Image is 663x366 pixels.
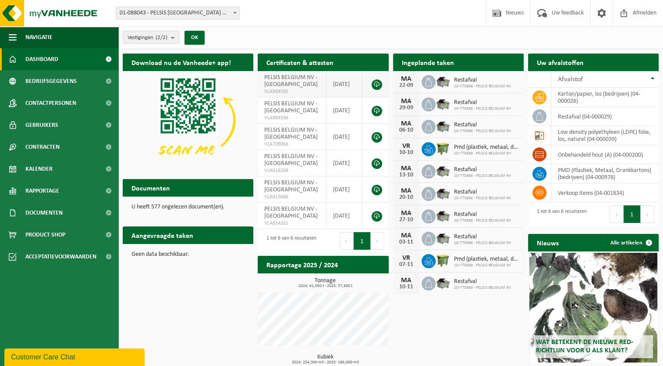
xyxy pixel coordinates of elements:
[454,263,519,268] span: 10-775868 - PELSIS BELGIUM NV
[454,173,511,179] span: 10-775868 - PELSIS BELGIUM NV
[326,97,363,124] td: [DATE]
[397,210,415,217] div: MA
[558,76,583,83] span: Afvalstof
[454,151,519,156] span: 10-775868 - PELSIS BELGIUM NV
[264,153,318,167] span: PELSIS BELGIUM NV - [GEOGRAPHIC_DATA]
[123,179,179,196] h2: Documenten
[264,194,319,201] span: VLA615686
[454,106,511,111] span: 10-775868 - PELSIS BELGIUM NV
[25,26,53,48] span: Navigatie
[131,204,245,210] p: U heeft 577 ongelezen document(en).
[326,203,363,229] td: [DATE]
[25,224,65,246] span: Product Shop
[184,31,205,45] button: OK
[551,183,659,202] td: verkoop items (04-001834)
[454,196,511,201] span: 10-775868 - PELSIS BELGIUM NV
[436,96,450,111] img: WB-5000-GAL-GY-01
[454,166,511,173] span: Restafval
[397,143,415,150] div: VR
[397,98,415,105] div: MA
[454,99,511,106] span: Restafval
[454,240,511,246] span: 10-775868 - PELSIS BELGIUM NV
[454,278,511,285] span: Restafval
[624,205,641,223] button: 1
[436,253,450,268] img: WB-1100-HPE-GN-50
[397,277,415,284] div: MA
[454,189,511,196] span: Restafval
[436,118,450,133] img: WB-5000-GAL-GY-01
[551,126,659,145] td: low density polyethyleen (LDPE) folie, los, naturel (04-000039)
[454,77,511,84] span: Restafval
[436,163,450,178] img: WB-5000-GAL-GY-01
[264,167,319,174] span: VLA616269
[397,255,415,262] div: VR
[25,114,58,136] span: Gebruikers
[528,234,567,251] h2: Nieuws
[264,100,318,114] span: PELSIS BELGIUM NV - [GEOGRAPHIC_DATA]
[397,105,415,111] div: 29-09
[529,253,657,362] a: Wat betekent de nieuwe RED-richtlijn voor u als klant?
[128,31,167,44] span: Vestigingen
[25,48,58,70] span: Dashboard
[25,70,77,92] span: Bedrijfsgegevens
[326,124,363,150] td: [DATE]
[264,220,319,227] span: VLA614261
[454,129,511,134] span: 10-775868 - PELSIS BELGIUM NV
[528,54,592,71] h2: Uw afvalstoffen
[264,115,319,122] span: VLA904596
[264,179,318,193] span: PELSIS BELGIUM NV - [GEOGRAPHIC_DATA]
[123,31,179,44] button: Vestigingen(2/2)
[262,284,388,288] span: 2024: 61,050 t - 2025: 37,800 t
[397,75,415,83] div: MA
[397,172,415,178] div: 13-10
[25,180,59,202] span: Rapportage
[354,232,371,250] button: 1
[436,186,450,201] img: WB-5000-GAL-GY-01
[397,150,415,156] div: 10-10
[116,7,239,19] span: 01-088043 - PELSIS BELGIUM NV - BORNEM
[436,230,450,245] img: WB-5000-GAL-GY-01
[603,234,658,251] a: Alle artikelen
[551,164,659,183] td: PMD (Plastiek, Metaal, Drankkartons) (bedrijven) (04-000978)
[532,205,587,224] div: 1 tot 6 van 6 resultaten
[436,208,450,223] img: WB-5000-GAL-GY-01
[397,83,415,89] div: 22-09
[551,145,659,164] td: onbehandeld hout (A) (04-000200)
[551,88,659,107] td: karton/papier, los (bedrijven) (04-000026)
[551,107,659,126] td: restafval (04-000029)
[397,120,415,127] div: MA
[25,136,60,158] span: Contracten
[25,92,76,114] span: Contactpersonen
[340,232,354,250] button: Previous
[258,256,347,273] h2: Rapportage 2025 / 2024
[262,354,388,365] h3: Kubiek
[262,360,388,365] span: 2024: 254,300 m3 - 2025: 186,000 m3
[454,285,511,291] span: 10-775868 - PELSIS BELGIUM NV
[397,127,415,133] div: 06-10
[454,122,511,129] span: Restafval
[156,35,167,40] count: (2/2)
[123,226,202,244] h2: Aangevraagde taken
[264,127,318,140] span: PELSIS BELGIUM NV - [GEOGRAPHIC_DATA]
[4,347,146,366] iframe: chat widget
[25,158,53,180] span: Kalender
[536,339,633,354] span: Wat betekent de nieuwe RED-richtlijn voor u als klant?
[131,251,245,258] p: Geen data beschikbaar.
[262,231,316,251] div: 1 tot 6 van 6 resultaten
[454,211,511,218] span: Restafval
[25,202,63,224] span: Documenten
[397,239,415,245] div: 03-11
[326,176,363,203] td: [DATE]
[397,284,415,290] div: 10-11
[264,206,318,219] span: PELSIS BELGIUM NV - [GEOGRAPHIC_DATA]
[397,232,415,239] div: MA
[323,273,388,291] a: Bekijk rapportage
[371,232,384,250] button: Next
[610,205,624,223] button: Previous
[258,54,342,71] h2: Certificaten & attesten
[397,187,415,194] div: MA
[264,88,319,95] span: VLA904595
[397,262,415,268] div: 07-11
[25,246,96,268] span: Acceptatievoorwaarden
